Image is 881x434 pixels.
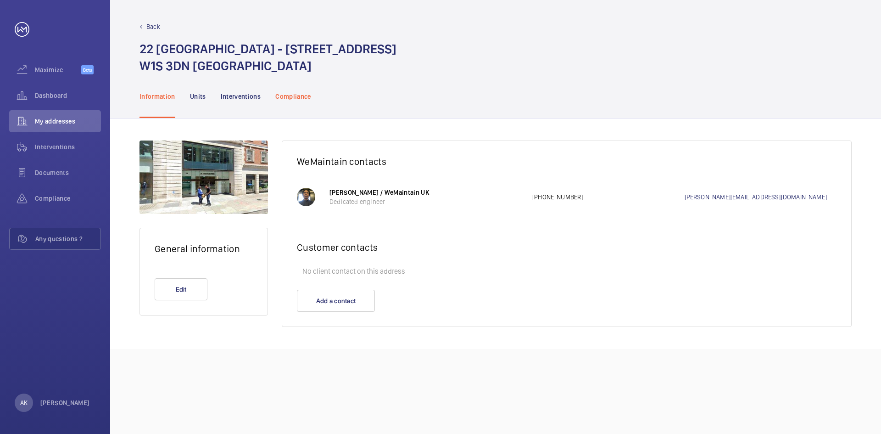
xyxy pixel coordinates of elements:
h2: Customer contacts [297,242,836,253]
p: [PERSON_NAME] [40,398,90,407]
span: Beta [81,65,94,74]
p: Interventions [221,92,261,101]
span: Documents [35,168,101,177]
p: AK [20,398,28,407]
span: Any questions ? [35,234,100,243]
span: Interventions [35,142,101,152]
span: Maximize [35,65,81,74]
span: Compliance [35,194,101,203]
button: Add a contact [297,290,375,312]
h2: General information [155,243,253,254]
p: Information [139,92,175,101]
p: [PERSON_NAME] / WeMaintain UK [329,188,523,197]
p: Compliance [275,92,311,101]
p: Back [146,22,160,31]
span: Dashboard [35,91,101,100]
h2: WeMaintain contacts [297,156,836,167]
a: [PERSON_NAME][EMAIL_ADDRESS][DOMAIN_NAME] [685,192,837,202]
span: My addresses [35,117,101,126]
p: Dedicated engineer [329,197,523,206]
p: No client contact on this address [297,262,836,281]
h1: 22 [GEOGRAPHIC_DATA] - [STREET_ADDRESS] W1S 3DN [GEOGRAPHIC_DATA] [139,40,396,74]
p: Units [190,92,206,101]
button: Edit [155,278,207,300]
p: [PHONE_NUMBER] [532,192,685,202]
